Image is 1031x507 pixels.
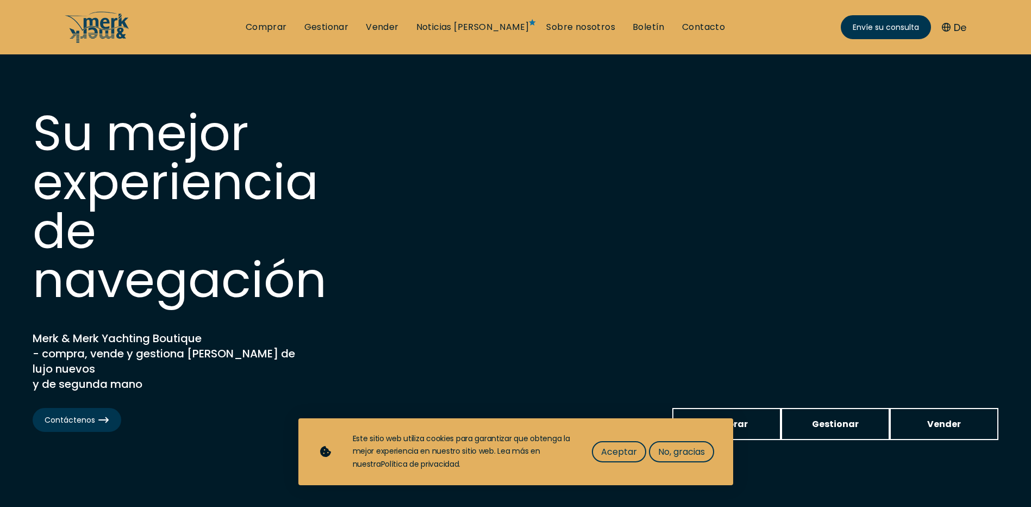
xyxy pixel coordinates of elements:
[353,432,570,471] div: Este sitio web utiliza cookies para garantizar que obtenga la mejor experiencia en nuestro sitio ...
[33,109,359,305] h1: Su mejor experiencia de navegación
[927,417,961,431] span: Vender
[658,445,705,459] span: No, gracias
[416,21,529,33] a: Noticias [PERSON_NAME]
[853,22,919,33] span: Envíe su consulta
[246,21,287,33] a: Comprar
[682,21,725,33] a: Contacto
[366,21,398,33] a: Vender
[33,331,304,392] h2: Merk & Merk Yachting Boutique - compra, vende y gestiona [PERSON_NAME] de lujo nuevos y de segund...
[812,417,859,431] span: Gestionar
[781,408,890,440] a: Gestionar
[649,441,714,462] button: No, gracias
[841,15,931,39] a: Envíe su consulta
[705,417,748,431] span: Comprar
[33,408,121,432] a: Contáctenos
[601,445,637,459] span: Aceptar
[890,408,998,440] a: Vender
[672,408,781,440] a: Comprar
[942,20,966,35] button: De
[45,415,95,426] font: Contáctenos
[546,21,615,33] a: Sobre nosotros
[592,441,646,462] button: Aceptar
[304,21,349,33] a: Gestionar
[954,20,966,35] font: De
[633,21,665,33] a: Boletín
[381,459,459,469] a: Política de privacidad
